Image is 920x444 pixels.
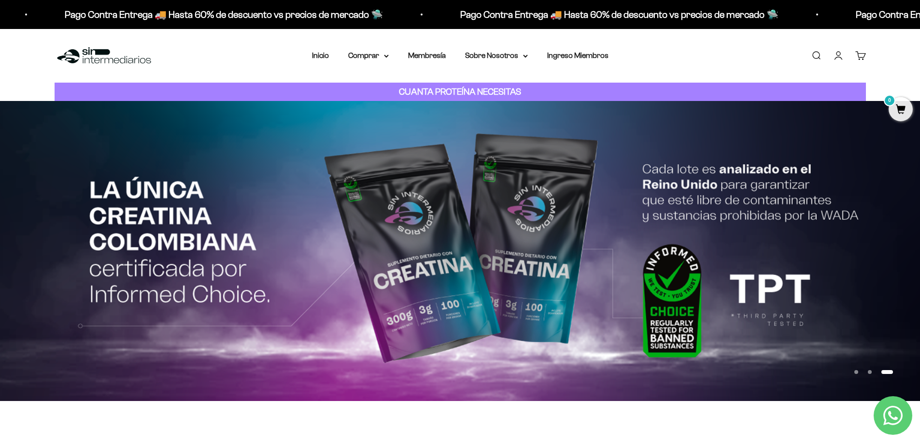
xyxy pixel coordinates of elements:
p: Pago Contra Entrega 🚚 Hasta 60% de descuento vs precios de mercado 🛸 [449,7,767,22]
a: 0 [889,105,913,115]
summary: Comprar [348,49,389,62]
strong: CUANTA PROTEÍNA NECESITAS [399,86,521,97]
summary: Sobre Nosotros [465,49,528,62]
a: Inicio [312,51,329,59]
p: Pago Contra Entrega 🚚 Hasta 60% de descuento vs precios de mercado 🛸 [53,7,371,22]
mark: 0 [884,95,895,106]
a: Ingreso Miembros [547,51,609,59]
a: Membresía [408,51,446,59]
